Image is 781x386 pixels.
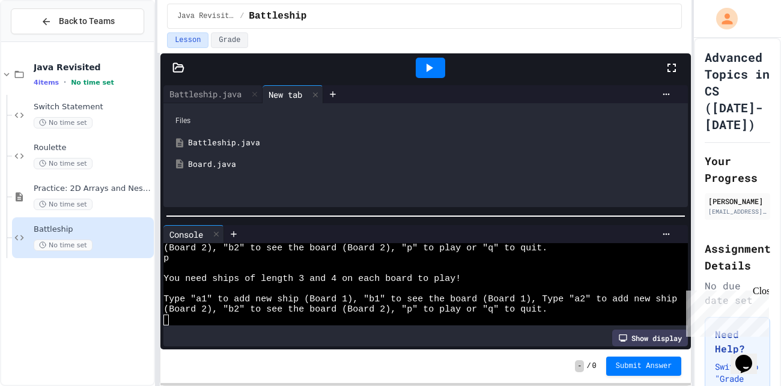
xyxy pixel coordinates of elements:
[715,327,760,356] h3: Need Help?
[705,152,770,186] h2: Your Progress
[34,62,151,73] span: Java Revisited
[169,109,682,132] div: Files
[34,225,151,235] span: Battleship
[731,338,769,374] iframe: chat widget
[34,158,93,169] span: No time set
[163,225,224,243] div: Console
[211,32,248,48] button: Grade
[188,137,681,149] div: Battleship.java
[167,32,208,48] button: Lesson
[708,196,767,207] div: [PERSON_NAME]
[586,361,591,371] span: /
[34,117,93,128] span: No time set
[705,49,770,133] h1: Advanced Topics in CS ([DATE]- [DATE])
[163,253,169,264] span: p
[163,304,547,315] span: (Board 2), "b2" to see the board (Board 2), "p" to play or "q" to quit.
[616,361,672,371] span: Submit Answer
[163,243,547,253] span: (Board 2), "b2" to see the board (Board 2), "p" to play or "q" to quit.
[34,102,151,112] span: Switch Statement
[71,79,114,86] span: No time set
[681,286,769,337] iframe: chat widget
[592,361,597,371] span: 0
[177,11,235,21] span: Java Revisited
[34,143,151,153] span: Roulette
[708,207,767,216] div: [EMAIL_ADDRESS][DOMAIN_NAME]
[163,85,263,103] div: Battleship.java
[34,79,59,86] span: 4 items
[163,294,677,304] span: Type "a1" to add new ship (Board 1), "b1" to see the board (Board 1), Type "a2" to add new ship
[612,330,688,346] div: Show display
[163,228,209,241] div: Console
[34,240,93,251] span: No time set
[705,240,770,274] h2: Assignment Details
[704,5,741,32] div: My Account
[11,8,144,34] button: Back to Teams
[59,15,115,28] span: Back to Teams
[188,158,681,170] div: Board.java
[240,11,244,21] span: /
[606,357,682,376] button: Submit Answer
[263,85,323,103] div: New tab
[5,5,83,76] div: Chat with us now!Close
[163,274,461,284] span: You need ships of length 3 and 4 on each board to play!
[249,9,306,23] span: Battleship
[64,77,66,87] span: •
[34,199,93,210] span: No time set
[263,88,308,101] div: New tab
[163,88,248,100] div: Battleship.java
[34,184,151,194] span: Practice: 2D Arrays and Nested for Loops
[575,360,584,372] span: -
[705,279,770,307] div: No due date set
